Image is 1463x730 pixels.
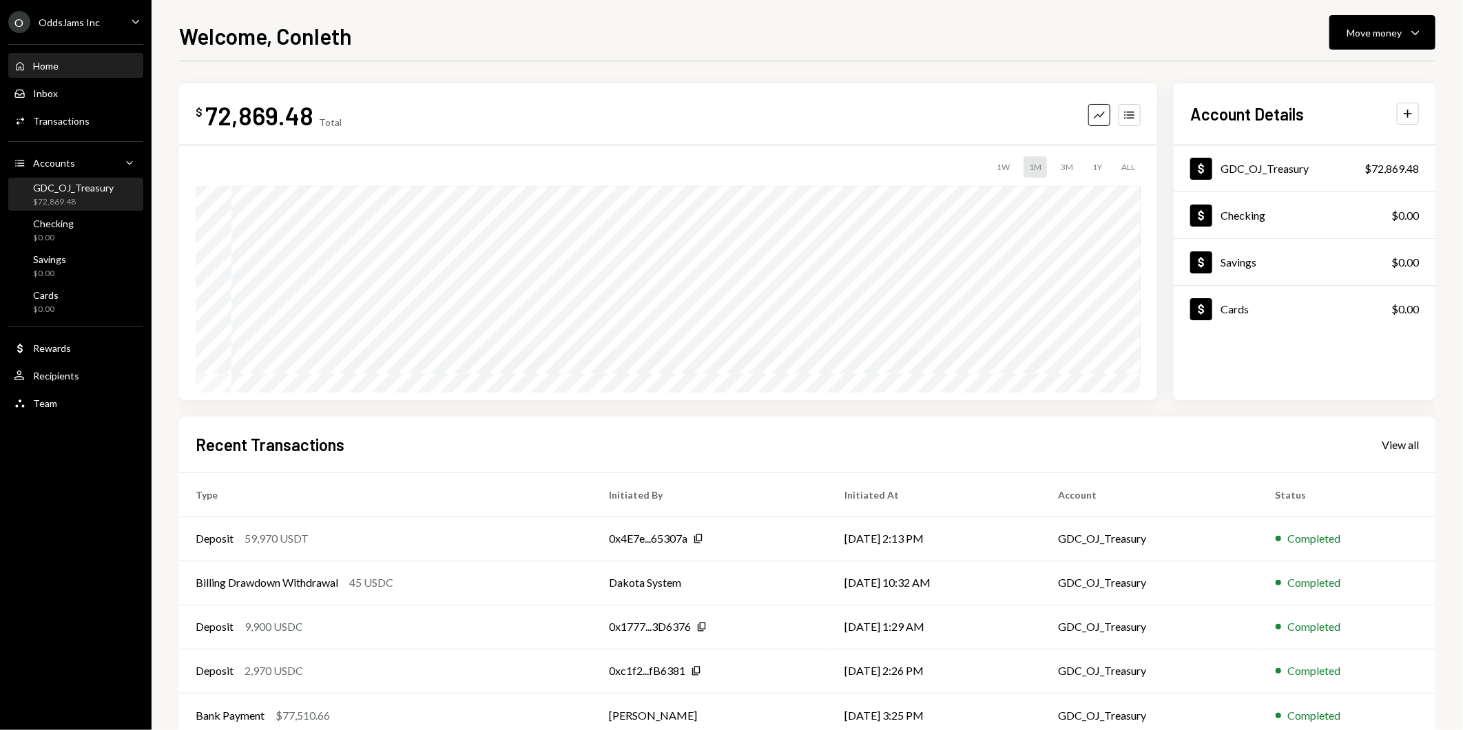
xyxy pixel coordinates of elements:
[609,530,687,547] div: 0x4E7e...65307a
[1288,574,1341,591] div: Completed
[1391,301,1419,317] div: $0.00
[276,707,330,724] div: $77,510.66
[33,370,79,382] div: Recipients
[196,530,234,547] div: Deposit
[1174,145,1435,191] a: GDC_OJ_Treasury$72,869.48
[33,60,59,72] div: Home
[828,517,1041,561] td: [DATE] 2:13 PM
[609,618,691,635] div: 0x1777...3D6376
[33,218,74,229] div: Checking
[1190,103,1304,125] h2: Account Details
[245,618,303,635] div: 9,900 USDC
[33,115,90,127] div: Transactions
[33,253,66,265] div: Savings
[1382,437,1419,452] a: View all
[8,249,143,282] a: Savings$0.00
[1174,192,1435,238] a: Checking$0.00
[8,213,143,247] a: Checking$0.00
[33,304,59,315] div: $0.00
[1041,517,1258,561] td: GDC_OJ_Treasury
[196,707,264,724] div: Bank Payment
[8,150,143,175] a: Accounts
[592,472,828,517] th: Initiated By
[33,232,74,244] div: $0.00
[33,289,59,301] div: Cards
[33,182,114,194] div: GDC_OJ_Treasury
[1391,254,1419,271] div: $0.00
[828,472,1041,517] th: Initiated At
[1055,156,1079,178] div: 3M
[1041,472,1258,517] th: Account
[1116,156,1141,178] div: ALL
[196,105,203,119] div: $
[349,574,393,591] div: 45 USDC
[196,574,338,591] div: Billing Drawdown Withdrawal
[205,100,313,131] div: 72,869.48
[828,649,1041,693] td: [DATE] 2:26 PM
[245,663,303,679] div: 2,970 USDC
[1365,160,1419,177] div: $72,869.48
[828,605,1041,649] td: [DATE] 1:29 AM
[33,87,58,99] div: Inbox
[8,390,143,415] a: Team
[196,663,234,679] div: Deposit
[991,156,1015,178] div: 1W
[33,397,57,409] div: Team
[1382,438,1419,452] div: View all
[592,561,828,605] td: Dakota System
[1329,15,1435,50] button: Move money
[179,472,592,517] th: Type
[609,663,685,679] div: 0xc1f2...fB6381
[8,11,30,33] div: O
[1087,156,1108,178] div: 1Y
[8,178,143,211] a: GDC_OJ_Treasury$72,869.48
[1041,649,1258,693] td: GDC_OJ_Treasury
[8,363,143,388] a: Recipients
[39,17,100,28] div: OddsJams Inc
[179,22,352,50] h1: Welcome, Conleth
[1259,472,1435,517] th: Status
[1288,530,1341,547] div: Completed
[33,157,75,169] div: Accounts
[196,433,344,456] h2: Recent Transactions
[33,342,71,354] div: Rewards
[1288,707,1341,724] div: Completed
[1041,605,1258,649] td: GDC_OJ_Treasury
[33,196,114,208] div: $72,869.48
[1174,239,1435,285] a: Savings$0.00
[1288,663,1341,679] div: Completed
[1221,255,1256,269] div: Savings
[1288,618,1341,635] div: Completed
[1221,162,1309,175] div: GDC_OJ_Treasury
[33,268,66,280] div: $0.00
[8,81,143,105] a: Inbox
[8,108,143,133] a: Transactions
[319,116,342,128] div: Total
[1347,25,1402,40] div: Move money
[8,53,143,78] a: Home
[1221,302,1249,315] div: Cards
[8,285,143,318] a: Cards$0.00
[828,561,1041,605] td: [DATE] 10:32 AM
[1024,156,1047,178] div: 1M
[196,618,234,635] div: Deposit
[245,530,309,547] div: 59,970 USDT
[1391,207,1419,224] div: $0.00
[1174,286,1435,332] a: Cards$0.00
[1221,209,1265,222] div: Checking
[1041,561,1258,605] td: GDC_OJ_Treasury
[8,335,143,360] a: Rewards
